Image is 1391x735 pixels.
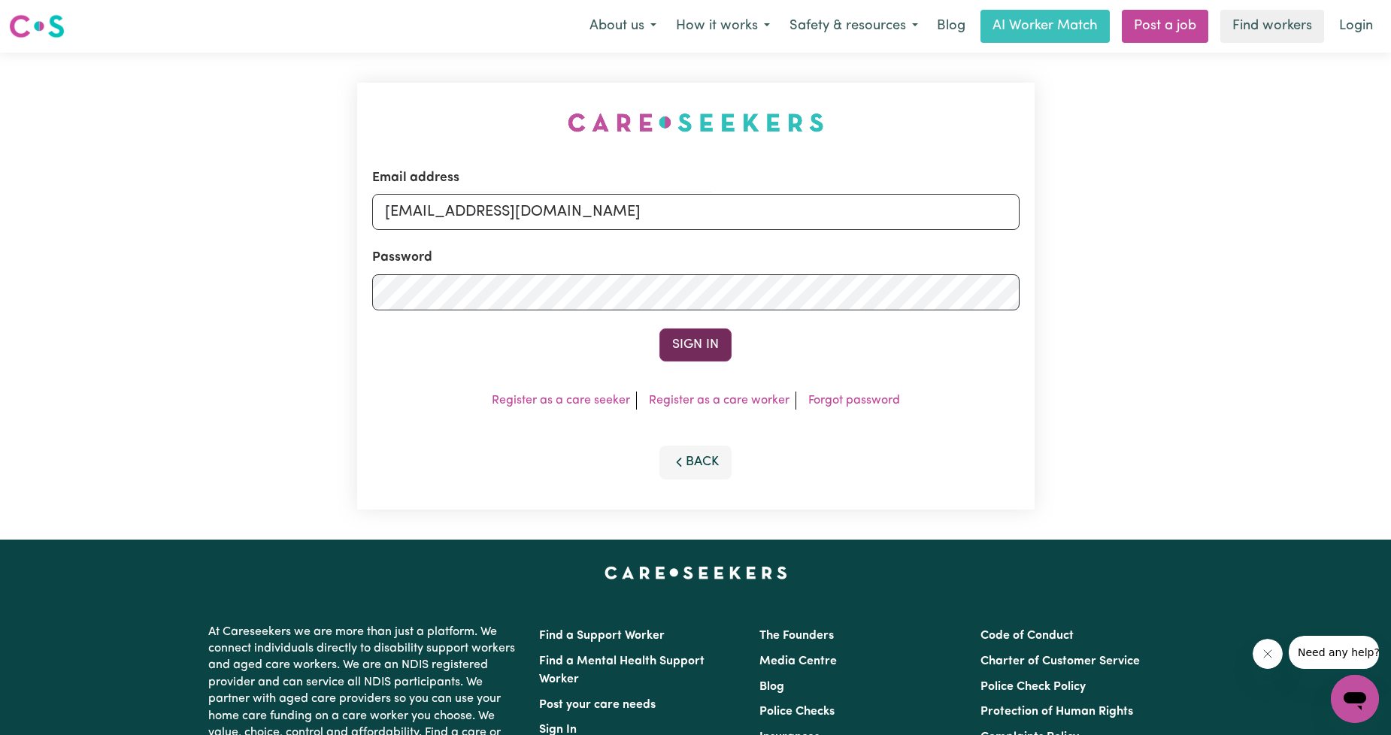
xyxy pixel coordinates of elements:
[1331,675,1379,723] iframe: Button to launch messaging window
[666,11,780,42] button: How it works
[492,395,630,407] a: Register as a care seeker
[539,655,705,685] a: Find a Mental Health Support Worker
[649,395,789,407] a: Register as a care worker
[928,10,974,43] a: Blog
[980,681,1086,693] a: Police Check Policy
[759,655,837,667] a: Media Centre
[9,13,65,40] img: Careseekers logo
[980,630,1074,642] a: Code of Conduct
[372,194,1020,230] input: Email address
[1220,10,1324,43] a: Find workers
[1330,10,1382,43] a: Login
[808,395,900,407] a: Forgot password
[580,11,666,42] button: About us
[759,681,784,693] a: Blog
[659,446,732,479] button: Back
[780,11,928,42] button: Safety & resources
[605,567,787,579] a: Careseekers home page
[539,699,656,711] a: Post your care needs
[980,706,1133,718] a: Protection of Human Rights
[980,655,1140,667] a: Charter of Customer Service
[659,328,732,361] button: Sign In
[759,630,834,642] a: The Founders
[980,10,1110,43] a: AI Worker Match
[372,168,459,188] label: Email address
[9,9,65,44] a: Careseekers logo
[372,248,432,268] label: Password
[1122,10,1208,43] a: Post a job
[9,11,91,23] span: Need any help?
[1253,639,1283,669] iframe: Close message
[539,630,665,642] a: Find a Support Worker
[759,706,835,718] a: Police Checks
[1289,636,1379,669] iframe: Message from company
